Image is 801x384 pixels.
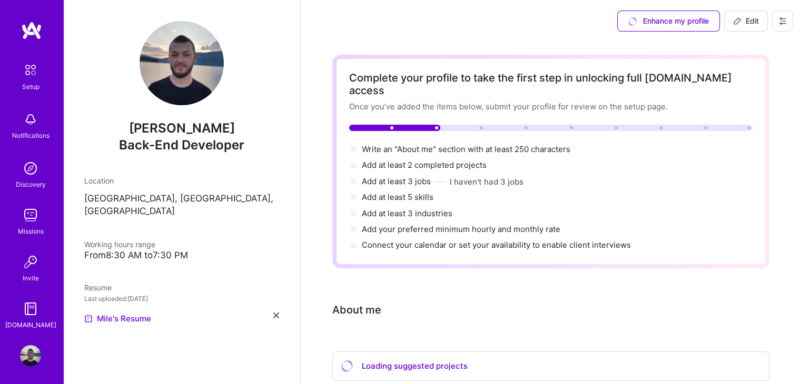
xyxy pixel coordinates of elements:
[332,351,769,381] div: Loading suggested projects
[362,176,431,186] span: Add at least 3 jobs
[12,130,50,141] div: Notifications
[362,160,487,170] span: Add at least 2 completed projects
[22,81,39,92] div: Setup
[119,137,244,153] span: Back-End Developer
[341,360,353,372] i: icon CircleLoadingViolet
[18,226,44,237] div: Missions
[5,319,56,330] div: [DOMAIN_NAME]
[17,345,44,366] a: User Avatar
[20,158,41,179] img: discovery
[84,312,151,325] a: Mile's Resume
[84,240,155,249] span: Working hours range
[84,193,279,218] p: [GEOGRAPHIC_DATA], [GEOGRAPHIC_DATA], [GEOGRAPHIC_DATA]
[349,72,753,97] div: Complete your profile to take the first step in unlocking full [DOMAIN_NAME] access
[362,208,452,218] span: Add at least 3 industries
[332,302,381,318] div: About me
[724,11,768,32] button: Edit
[273,312,279,318] i: icon Close
[362,240,631,250] span: Connect your calendar or set your availability to enable client interviews
[16,179,46,190] div: Discovery
[450,176,523,187] button: I haven't had 3 jobs
[362,224,560,234] span: Add your preferred minimum hourly and monthly rate
[733,16,759,26] span: Edit
[84,250,279,261] div: From 8:30 AM to 7:30 PM
[20,345,41,366] img: User Avatar
[20,109,41,130] img: bell
[84,120,279,136] span: [PERSON_NAME]
[84,293,279,304] div: Last uploaded: [DATE]
[84,175,279,186] div: Location
[20,205,41,226] img: teamwork
[140,21,224,105] img: User Avatar
[84,283,112,292] span: Resume
[19,59,42,81] img: setup
[21,21,42,40] img: logo
[23,272,39,284] div: Invite
[362,192,433,202] span: Add at least 5 skills
[349,101,753,112] div: Once you’ve added the items below, submit your profile for review on the setup page.
[20,298,41,319] img: guide book
[362,144,572,154] span: Write an "About me" section with at least 250 characters
[20,251,41,272] img: Invite
[84,315,93,323] img: Resume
